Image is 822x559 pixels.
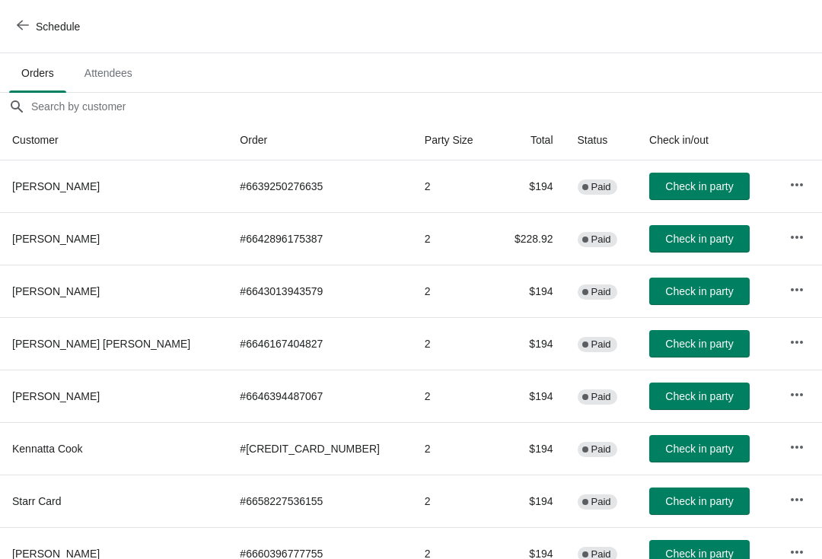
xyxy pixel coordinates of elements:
button: Check in party [649,488,750,515]
td: # 6643013943579 [228,265,413,317]
td: $228.92 [495,212,566,265]
td: # 6646394487067 [228,370,413,422]
td: 2 [413,265,495,317]
td: # 6658227536155 [228,475,413,527]
span: [PERSON_NAME] [12,285,100,297]
span: [PERSON_NAME] [12,180,100,192]
td: 2 [413,422,495,475]
span: [PERSON_NAME] [12,233,100,245]
td: # [CREDIT_CARD_NUMBER] [228,422,413,475]
button: Check in party [649,435,750,462]
span: Paid [591,496,611,508]
td: 2 [413,370,495,422]
td: $194 [495,317,566,370]
td: $194 [495,265,566,317]
th: Order [228,120,413,160]
span: Schedule [36,21,80,33]
span: Orders [9,59,66,87]
input: Search by customer [30,93,822,120]
span: Paid [591,443,611,456]
span: [PERSON_NAME] [PERSON_NAME] [12,338,190,350]
span: Kennatta Cook [12,443,83,455]
td: 2 [413,212,495,265]
span: Paid [591,181,611,193]
span: Check in party [665,443,733,455]
td: # 6639250276635 [228,160,413,212]
td: 2 [413,160,495,212]
span: Check in party [665,390,733,402]
button: Check in party [649,173,750,200]
span: Check in party [665,233,733,245]
th: Total [495,120,566,160]
span: Paid [591,391,611,403]
span: Paid [591,338,611,351]
span: Starr Card [12,495,62,507]
td: # 6646167404827 [228,317,413,370]
button: Check in party [649,225,750,253]
span: Attendees [72,59,145,87]
td: 2 [413,317,495,370]
span: Paid [591,233,611,246]
span: Check in party [665,285,733,297]
th: Party Size [413,120,495,160]
button: Check in party [649,330,750,357]
td: $194 [495,422,566,475]
button: Check in party [649,278,750,305]
span: Check in party [665,495,733,507]
th: Status [566,120,638,160]
td: $194 [495,370,566,422]
button: Schedule [8,13,92,40]
td: $194 [495,475,566,527]
td: 2 [413,475,495,527]
td: $194 [495,160,566,212]
td: # 6642896175387 [228,212,413,265]
th: Check in/out [637,120,777,160]
span: Check in party [665,180,733,192]
button: Check in party [649,383,750,410]
span: [PERSON_NAME] [12,390,100,402]
span: Check in party [665,338,733,350]
span: Paid [591,286,611,298]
